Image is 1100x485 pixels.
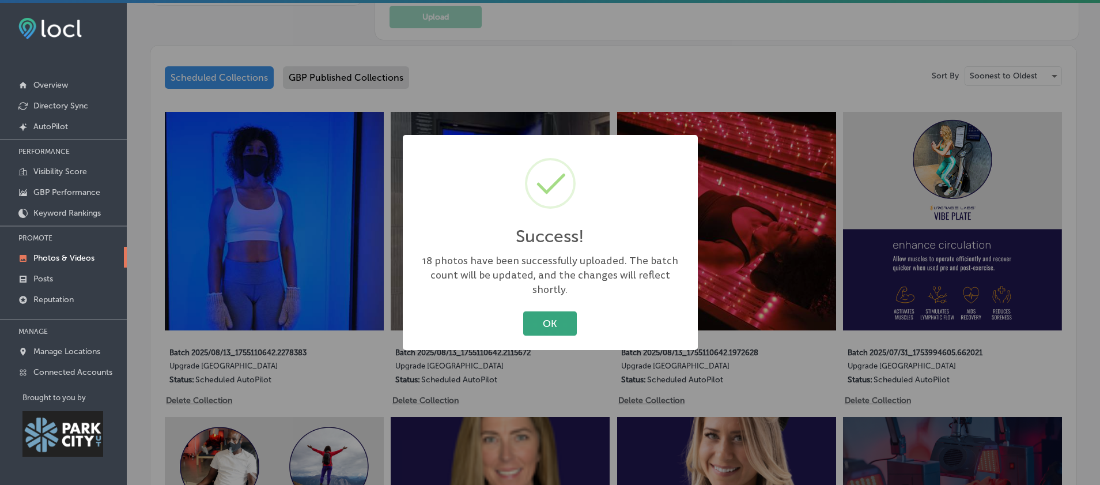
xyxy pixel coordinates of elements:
[22,393,127,402] p: Brought to you by
[33,80,68,90] p: Overview
[33,167,87,176] p: Visibility Score
[22,411,103,457] img: Park City
[33,295,74,304] p: Reputation
[33,122,68,131] p: AutoPilot
[523,311,577,335] button: OK
[33,187,100,197] p: GBP Performance
[33,347,100,356] p: Manage Locations
[516,226,584,247] h2: Success!
[33,208,101,218] p: Keyword Rankings
[18,18,82,39] img: fda3e92497d09a02dc62c9cd864e3231.png
[414,254,686,297] div: 18 photos have been successfully uploaded. The batch count will be updated, and the changes will ...
[33,101,88,111] p: Directory Sync
[33,274,53,284] p: Posts
[33,253,94,263] p: Photos & Videos
[33,367,112,377] p: Connected Accounts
